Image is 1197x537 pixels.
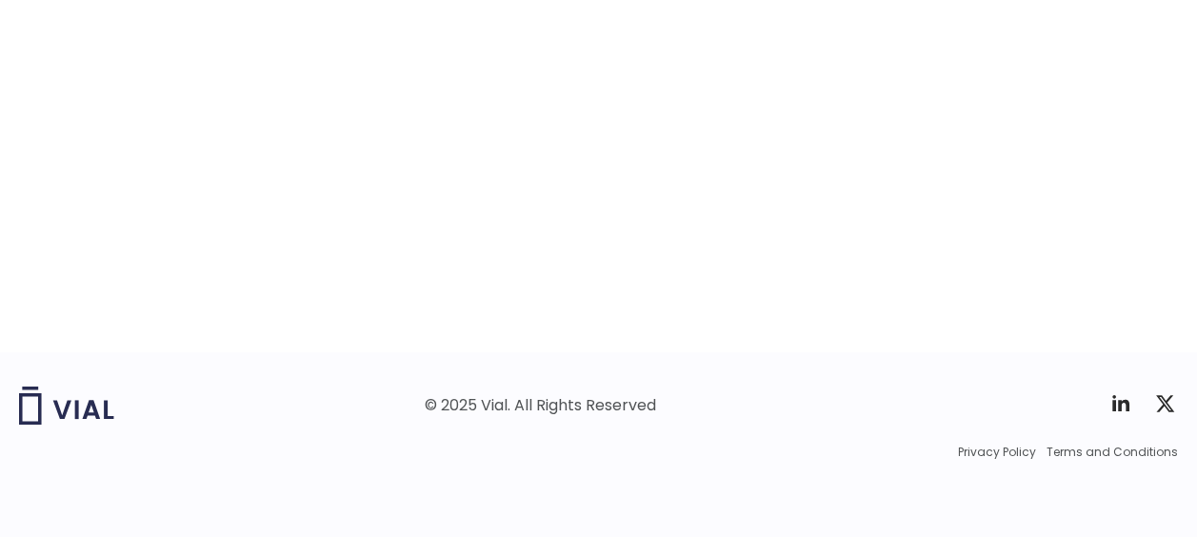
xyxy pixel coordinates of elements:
a: Privacy Policy [958,444,1036,461]
div: © 2025 Vial. All Rights Reserved [425,395,656,416]
img: Vial logo wih "Vial" spelled out [19,387,114,425]
a: Terms and Conditions [1047,444,1178,461]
